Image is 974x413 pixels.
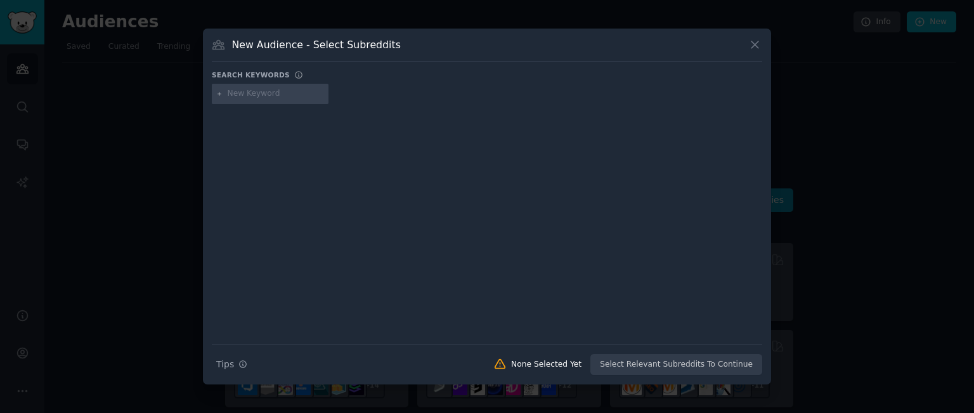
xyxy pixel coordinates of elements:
[212,353,252,376] button: Tips
[216,358,234,371] span: Tips
[232,38,401,51] h3: New Audience - Select Subreddits
[511,359,581,370] div: None Selected Yet
[228,88,324,100] input: New Keyword
[212,70,290,79] h3: Search keywords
